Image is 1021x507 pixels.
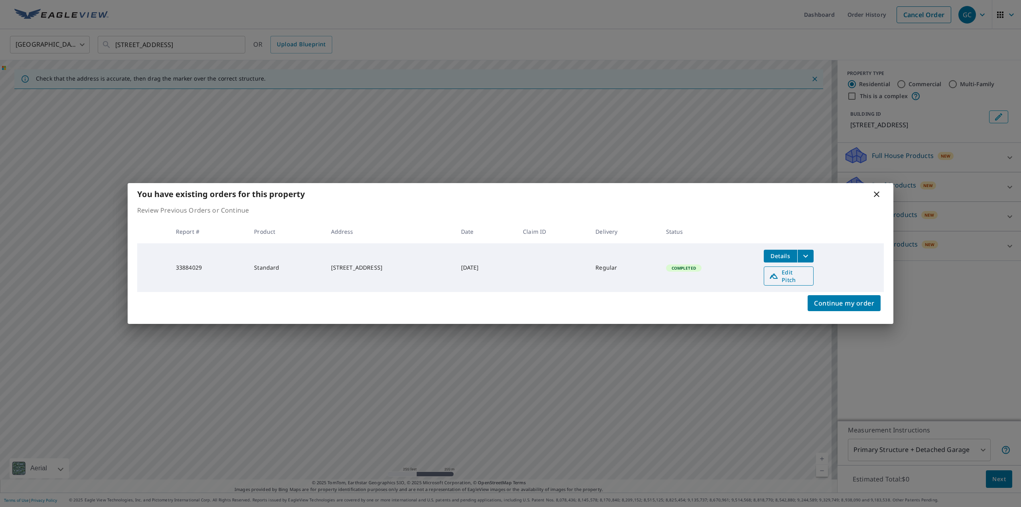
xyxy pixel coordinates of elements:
td: Regular [589,243,659,292]
th: Claim ID [516,220,589,243]
p: Review Previous Orders or Continue [137,205,884,215]
td: Standard [248,243,324,292]
button: detailsBtn-33884029 [764,250,797,262]
th: Delivery [589,220,659,243]
th: Status [660,220,757,243]
div: [STREET_ADDRESS] [331,264,448,272]
button: Continue my order [808,295,881,311]
span: Completed [667,265,701,271]
span: Continue my order [814,298,874,309]
td: [DATE] [455,243,516,292]
th: Product [248,220,324,243]
th: Date [455,220,516,243]
th: Report # [170,220,248,243]
span: Edit Pitch [769,268,808,284]
b: You have existing orders for this property [137,189,305,199]
button: filesDropdownBtn-33884029 [797,250,814,262]
a: Edit Pitch [764,266,814,286]
span: Details [769,252,792,260]
th: Address [325,220,455,243]
td: 33884029 [170,243,248,292]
